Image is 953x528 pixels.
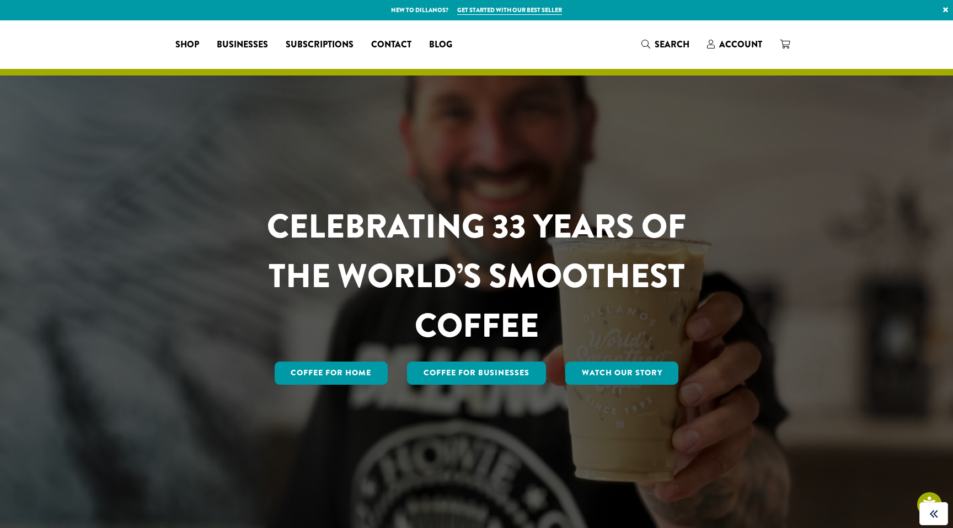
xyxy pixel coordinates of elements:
span: Subscriptions [286,38,354,52]
a: Watch Our Story [565,362,679,385]
span: Businesses [217,38,268,52]
h1: CELEBRATING 33 YEARS OF THE WORLD’S SMOOTHEST COFFEE [234,202,719,351]
span: Account [719,38,762,51]
span: Contact [371,38,411,52]
span: Blog [429,38,452,52]
a: Shop [167,36,208,53]
a: Get started with our best seller [457,6,562,15]
a: Coffee for Home [275,362,388,385]
a: Search [633,35,698,53]
span: Shop [175,38,199,52]
span: Search [655,38,689,51]
a: Coffee For Businesses [407,362,546,385]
